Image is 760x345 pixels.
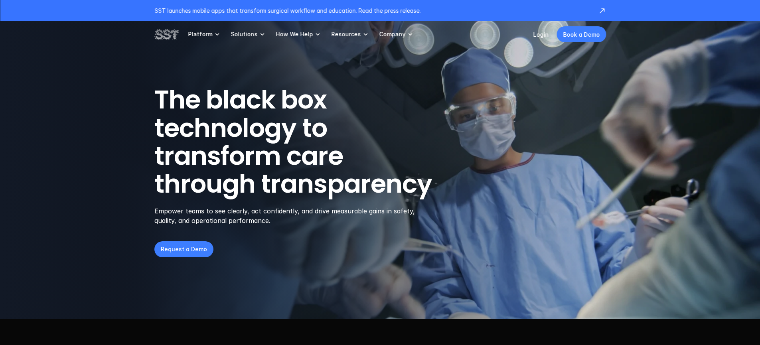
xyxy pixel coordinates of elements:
a: Login [533,31,549,38]
h1: The black box technology to transform care through transparency [154,86,470,198]
a: Platform [188,21,221,47]
img: SST logo [154,28,178,41]
a: Book a Demo [557,26,606,42]
p: How We Help [276,31,313,38]
p: Solutions [231,31,257,38]
p: SST launches mobile apps that transform surgical workflow and education. Read the press release. [154,6,590,15]
p: Empower teams to see clearly, act confidently, and drive measurable gains in safety, quality, and... [154,206,425,225]
p: Request a Demo [161,245,207,253]
p: Platform [188,31,212,38]
a: Request a Demo [154,241,213,257]
p: Resources [331,31,361,38]
p: Company [379,31,405,38]
p: Book a Demo [563,30,600,39]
